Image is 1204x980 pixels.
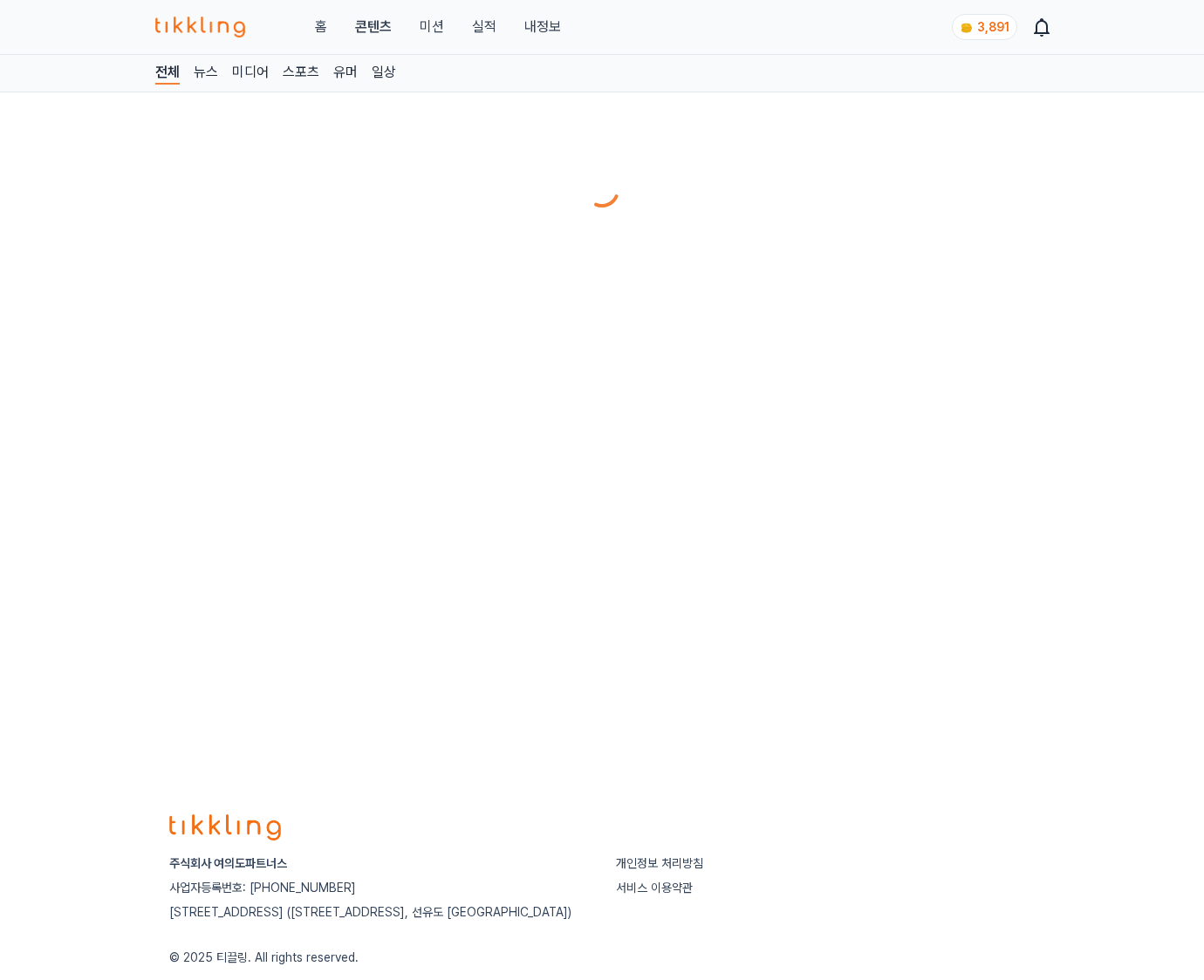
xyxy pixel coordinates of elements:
a: 콘텐츠 [355,17,392,37]
img: logo [169,814,281,840]
p: © 2025 티끌링. All rights reserved. [169,949,1035,966]
img: coin [960,21,974,35]
span: 3,891 [977,20,1009,34]
a: 뉴스 [194,62,218,85]
p: 사업자등록번호: [PHONE_NUMBER] [169,879,588,896]
a: 스포츠 [283,62,319,85]
a: 서비스 이용약관 [616,881,693,895]
a: 전체 [155,62,180,85]
button: 미션 [420,17,444,37]
a: coin 3,891 [952,14,1014,40]
a: 일상 [372,62,396,85]
a: 개인정보 처리방침 [616,856,703,870]
a: 내정보 [524,17,561,37]
p: 주식회사 여의도파트너스 [169,854,588,872]
a: 실적 [472,17,496,37]
p: [STREET_ADDRESS] ([STREET_ADDRESS], 선유도 [GEOGRAPHIC_DATA]) [169,903,588,921]
img: 티끌링 [155,17,245,37]
a: 유머 [333,62,358,85]
a: 홈 [315,17,327,37]
a: 미디어 [232,62,269,85]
